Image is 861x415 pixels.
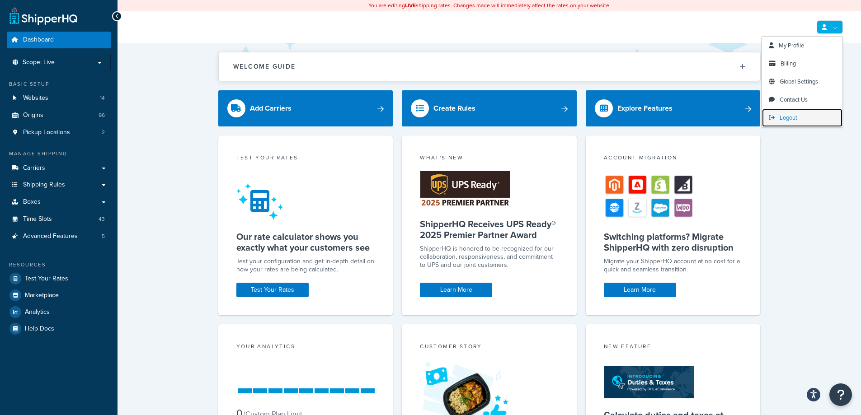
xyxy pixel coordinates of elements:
li: Origins [7,107,111,124]
h5: Switching platforms? Migrate ShipperHQ with zero disruption [604,231,743,253]
a: Explore Features [586,90,761,126]
h5: ShipperHQ Receives UPS Ready® 2025 Premier Partner Award [420,219,559,240]
a: Learn More [604,283,676,297]
li: Pickup Locations [7,124,111,141]
a: Add Carriers [218,90,393,126]
div: Add Carriers [250,102,292,115]
span: Dashboard [23,36,54,44]
div: Basic Setup [7,80,111,88]
div: Customer Story [420,342,559,353]
div: What's New [420,154,559,164]
span: Logout [780,113,797,122]
a: Contact Us [762,91,842,109]
span: Shipping Rules [23,181,65,189]
li: Time Slots [7,211,111,228]
span: 96 [99,112,105,119]
span: Billing [781,59,796,68]
a: Websites14 [7,90,111,107]
span: My Profile [779,41,804,50]
span: Pickup Locations [23,129,70,136]
div: Your Analytics [236,342,375,353]
a: Billing [762,55,842,73]
span: Boxes [23,198,41,206]
span: Scope: Live [23,59,55,66]
span: 14 [100,94,105,102]
a: Logout [762,109,842,127]
a: My Profile [762,37,842,55]
a: Analytics [7,304,111,320]
div: Test your configuration and get in-depth detail on how your rates are being calculated. [236,257,375,274]
span: Marketplace [25,292,59,299]
a: Marketplace [7,287,111,303]
p: ShipperHQ is honored to be recognized for our collaboration, responsiveness, and commitment to UP... [420,245,559,269]
span: 2 [102,129,105,136]
a: Dashboard [7,32,111,48]
a: Advanced Features5 [7,228,111,245]
a: Global Settings [762,73,842,91]
span: Test Your Rates [25,275,68,283]
div: Manage Shipping [7,150,111,158]
button: Open Resource Center [829,383,852,406]
div: Resources [7,261,111,269]
span: Contact Us [780,95,808,104]
span: 5 [102,233,105,240]
span: Carriers [23,164,45,172]
div: Migrate your ShipperHQ account at no cost for a quick and seamless transition. [604,257,743,274]
span: Advanced Features [23,233,78,240]
a: Carriers [7,160,111,177]
b: LIVE [405,1,416,9]
span: Origins [23,112,43,119]
li: Websites [7,90,111,107]
a: Test Your Rates [7,270,111,287]
a: Origins96 [7,107,111,124]
a: Time Slots43 [7,211,111,228]
button: Welcome Guide [219,52,760,81]
div: Explore Features [617,102,673,115]
div: Account Migration [604,154,743,164]
div: Test your rates [236,154,375,164]
a: Boxes [7,194,111,210]
span: Time Slots [23,215,52,223]
a: Shipping Rules [7,177,111,193]
div: Create Rules [433,102,475,115]
h5: Our rate calculator shows you exactly what your customers see [236,231,375,253]
a: Test Your Rates [236,283,309,297]
span: Analytics [25,308,50,316]
a: Help Docs [7,321,111,337]
span: Websites [23,94,48,102]
div: New Feature [604,342,743,353]
li: Advanced Features [7,228,111,245]
a: Learn More [420,283,492,297]
span: Help Docs [25,325,54,333]
a: Pickup Locations2 [7,124,111,141]
span: Global Settings [780,77,818,86]
a: Create Rules [402,90,577,126]
span: 43 [99,215,105,223]
h2: Welcome Guide [233,63,296,70]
